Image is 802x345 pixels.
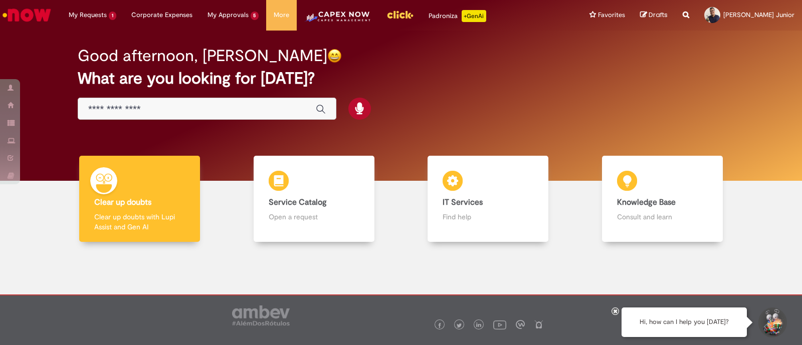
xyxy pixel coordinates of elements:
b: Service Catalog [269,197,327,207]
span: [PERSON_NAME] Junior [723,11,794,19]
span: Corporate Expenses [131,10,192,20]
span: More [274,10,289,20]
img: happy-face.png [327,49,342,63]
img: logo_footer_workplace.png [516,320,525,329]
a: Knowledge Base Consult and learn [575,156,750,242]
div: Hi, how can I help you [DATE]? [622,307,747,337]
a: Drafts [640,11,668,20]
img: logo_footer_twitter.png [457,323,462,328]
div: Padroniza [429,10,486,22]
h2: Good afternoon, [PERSON_NAME] [78,47,327,65]
a: Service Catalog Open a request [227,156,402,242]
span: My Approvals [208,10,249,20]
span: 5 [251,12,259,20]
span: Favorites [598,10,625,20]
b: Knowledge Base [617,197,676,207]
span: 1 [109,12,116,20]
img: CapexLogo5.png [304,10,371,30]
p: Open a request [269,212,359,222]
img: click_logo_yellow_360x200.png [386,7,414,22]
img: logo_footer_facebook.png [437,323,442,328]
b: IT Services [443,197,483,207]
button: Start Support Conversation [757,307,787,337]
h2: What are you looking for [DATE]? [78,70,724,87]
img: logo_footer_linkedin.png [476,322,481,328]
span: Drafts [649,10,668,20]
b: Clear up doubts [94,197,151,207]
p: Find help [443,212,533,222]
p: +GenAi [462,10,486,22]
img: ServiceNow [1,5,53,25]
img: logo_footer_youtube.png [493,318,506,331]
img: logo_footer_naosei.png [534,320,543,329]
p: Consult and learn [617,212,708,222]
a: IT Services Find help [401,156,575,242]
span: My Requests [69,10,107,20]
a: Clear up doubts Clear up doubts with Lupi Assist and Gen AI [53,156,227,242]
p: Clear up doubts with Lupi Assist and Gen AI [94,212,185,232]
img: logo_footer_ambev_rotulo_gray.png [232,305,290,325]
